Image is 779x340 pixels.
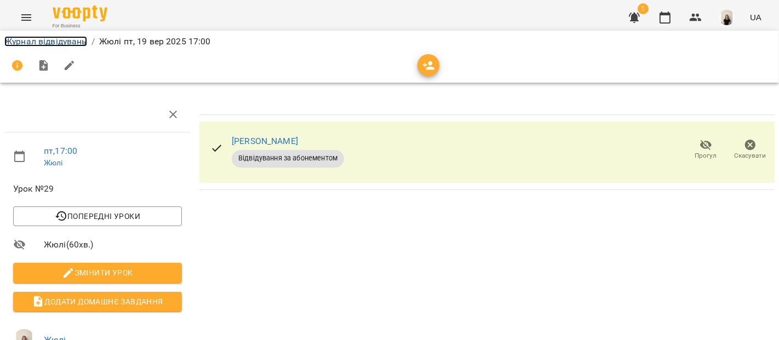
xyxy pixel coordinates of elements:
button: Додати домашнє завдання [13,292,182,312]
span: Попередні уроки [22,210,173,223]
button: Змінити урок [13,263,182,283]
button: UA [746,7,766,27]
li: / [91,35,95,48]
a: пт , 17:00 [44,146,77,156]
img: a3bfcddf6556b8c8331b99a2d66cc7fb.png [719,10,735,25]
a: Жюлі [44,158,63,167]
span: Урок №29 [13,182,182,195]
span: Додати домашнє завдання [22,295,173,308]
span: Скасувати [735,151,766,160]
span: Змінити урок [22,266,173,279]
nav: breadcrumb [4,35,775,48]
button: Попередні уроки [13,206,182,226]
a: Журнал відвідувань [4,36,87,47]
p: Жюлі пт, 19 вер 2025 17:00 [99,35,211,48]
span: 1 [638,3,649,14]
button: Menu [13,4,39,31]
a: [PERSON_NAME] [232,136,298,146]
span: Жюлі ( 60 хв. ) [44,238,182,251]
img: Voopty Logo [53,5,107,21]
span: For Business [53,22,107,30]
span: Прогул [695,151,717,160]
span: UA [750,11,761,23]
button: Прогул [684,135,728,165]
span: Відвідування за абонементом [232,153,344,163]
button: Скасувати [728,135,772,165]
